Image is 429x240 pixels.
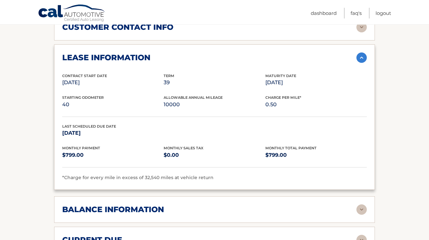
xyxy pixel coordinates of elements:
[38,4,106,23] a: Cal Automotive
[62,146,100,150] span: Monthly Payment
[62,100,164,109] p: 40
[62,53,150,63] h2: lease information
[62,74,107,78] span: Contract Start Date
[62,124,116,129] span: Last Scheduled Due Date
[62,95,104,100] span: Starting Odometer
[265,74,296,78] span: Maturity Date
[164,151,265,160] p: $0.00
[164,95,223,100] span: Allowable Annual Mileage
[164,100,265,109] p: 10000
[265,146,317,150] span: Monthly Total Payment
[62,175,214,180] span: *Charge for every mile in excess of 32,540 miles at vehicle return
[356,52,367,63] img: accordion-active.svg
[351,8,362,18] a: FAQ's
[62,78,164,87] p: [DATE]
[62,151,164,160] p: $799.00
[356,22,367,32] img: accordion-rest.svg
[164,146,203,150] span: Monthly Sales Tax
[62,22,173,32] h2: customer contact info
[62,129,164,138] p: [DATE]
[164,74,174,78] span: Term
[265,151,367,160] p: $799.00
[265,100,367,109] p: 0.50
[265,95,301,100] span: Charge Per Mile*
[356,204,367,215] img: accordion-rest.svg
[311,8,337,18] a: Dashboard
[62,205,164,214] h2: balance information
[376,8,391,18] a: Logout
[265,78,367,87] p: [DATE]
[164,78,265,87] p: 39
